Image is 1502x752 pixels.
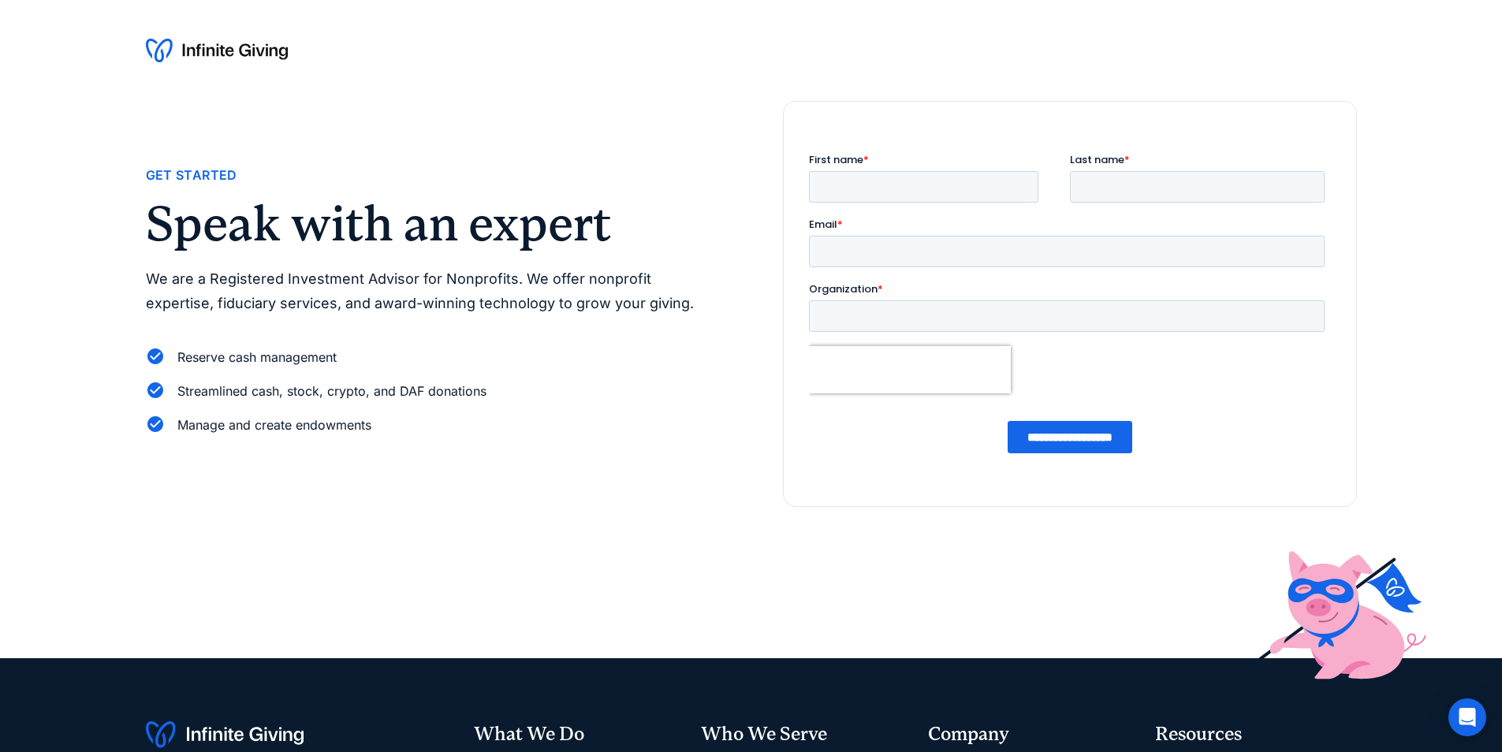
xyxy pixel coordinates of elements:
[177,415,371,436] div: Manage and create endowments
[809,152,1331,481] iframe: Form 0
[146,267,720,315] p: We are a Registered Investment Advisor for Nonprofits. We offer nonprofit expertise, fiduciary se...
[177,347,337,368] div: Reserve cash management
[928,721,1130,748] div: Company
[1155,721,1357,748] div: Resources
[1448,698,1486,736] div: Open Intercom Messenger
[701,721,903,748] div: Who We Serve
[177,381,486,402] div: Streamlined cash, stock, crypto, and DAF donations
[146,165,237,186] div: Get Started
[146,199,720,248] h2: Speak with an expert
[474,721,676,748] div: What We Do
